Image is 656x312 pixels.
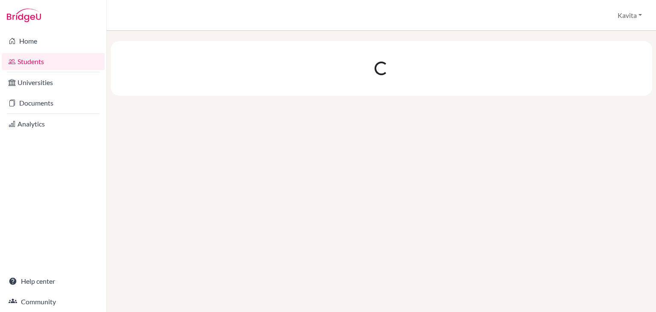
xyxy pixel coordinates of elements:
img: Bridge-U [7,9,41,22]
a: Universities [2,74,105,91]
a: Help center [2,273,105,290]
a: Home [2,32,105,50]
a: Students [2,53,105,70]
a: Community [2,293,105,310]
a: Documents [2,94,105,112]
button: Kavita [614,7,646,24]
a: Analytics [2,115,105,132]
